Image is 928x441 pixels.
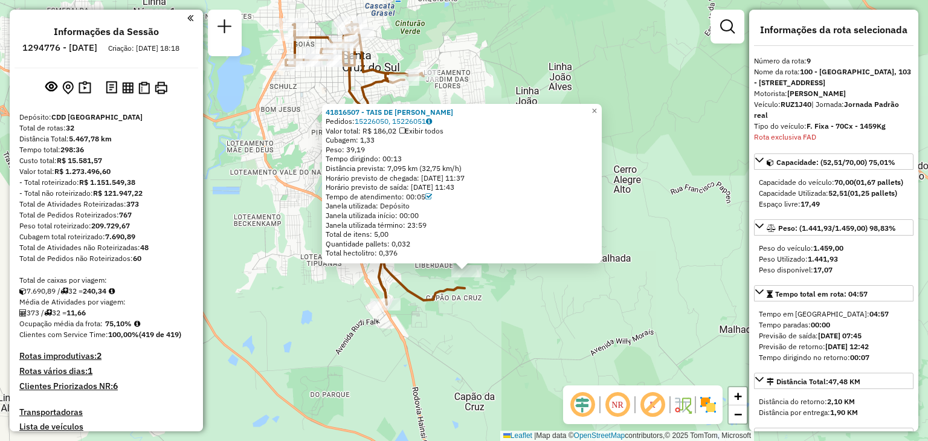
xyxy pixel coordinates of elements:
div: Número da rota: [754,56,913,66]
strong: 7.690,89 [105,232,135,241]
strong: CDD [GEOGRAPHIC_DATA] [51,112,143,121]
strong: 5.467,78 km [69,134,112,143]
h4: Informações da rota selecionada [754,24,913,36]
a: Clique aqui para minimizar o painel [187,11,193,25]
div: Depósito: [19,112,193,123]
strong: (01,25 pallets) [848,188,897,198]
strong: 2,10 KM [827,397,855,406]
strong: 100,00% [108,330,139,339]
span: Ocultar NR [603,390,632,419]
button: Exibir sessão original [43,78,60,97]
div: Distância por entrega: [759,407,909,418]
div: Tempo de atendimento: 00:05 [326,192,598,202]
div: Total hectolitro: 0,376 [326,248,598,258]
button: Logs desbloquear sessão [103,79,120,97]
strong: 1 [88,365,92,376]
div: Distância do retorno: [759,396,909,407]
strong: 1.441,93 [808,254,838,263]
strong: 48 [140,243,149,252]
div: 7.690,89 / 32 = [19,286,193,297]
div: Distância Total: [767,376,860,387]
span: Tempo total em rota: 04:57 [775,289,868,298]
strong: R$ 15.581,57 [57,156,102,165]
strong: 11,66 [66,308,86,317]
div: Janela utilizada término: 23:59 [326,220,598,230]
strong: R$ 1.151.549,38 [79,178,135,187]
div: Valor total: [19,166,193,177]
strong: 17,49 [801,199,820,208]
span: Peso do veículo: [759,243,843,253]
div: 373 / 32 = [19,307,193,318]
strong: 100 - [GEOGRAPHIC_DATA], 103 - [STREET_ADDRESS] [754,67,911,87]
div: Tipo do veículo: [754,121,913,132]
div: Peso Utilizado: [759,254,909,265]
div: Tempo total: [19,144,193,155]
span: Peso: (1.441,93/1.459,00) 98,83% [778,224,896,233]
span: | Jornada: [754,100,899,120]
button: Centralizar mapa no depósito ou ponto de apoio [60,79,76,97]
div: Quantidade pallets: 0,032 [326,239,598,249]
div: Tempo dirigindo no retorno: [759,352,909,363]
div: Previsão de saída: [759,330,909,341]
strong: R$ 1.273.496,60 [54,167,111,176]
span: Peso: 39,19 [326,145,365,154]
div: - Total não roteirizado: [19,188,193,199]
div: Tempo dirigindo: 00:13 [326,154,598,164]
img: Exibir/Ocultar setores [698,395,718,414]
div: Custo total: [19,155,193,166]
button: Painel de Sugestão [76,79,94,97]
i: Total de rotas [44,309,52,317]
strong: 1,90 KM [830,408,858,417]
div: Criação: [DATE] 18:18 [103,43,184,54]
div: Distância Total:47,48 KM [754,391,913,423]
div: Total de Pedidos Roteirizados: [19,210,193,220]
a: Tempo total em rota: 04:57 [754,285,913,301]
div: Capacidade Utilizada: [759,188,909,199]
button: Visualizar Romaneio [136,79,152,97]
i: Total de rotas [60,288,68,295]
div: Total de itens: 5,00 [326,230,598,239]
div: - Total roteirizado: [19,177,193,188]
div: Valor total: R$ 186,02 [326,126,598,136]
span: Capacidade: (52,51/70,00) 75,01% [776,158,895,167]
a: OpenStreetMap [574,431,625,440]
div: Peso total roteirizado: [19,220,193,231]
div: Tempo em [GEOGRAPHIC_DATA]: [759,309,909,320]
strong: 209.729,67 [91,221,130,230]
div: Total de caixas por viagem: [19,275,193,286]
div: Peso disponível: [759,265,909,275]
a: Zoom in [729,387,747,405]
h4: Transportadoras [19,407,193,417]
h4: Rotas vários dias: [19,366,193,376]
div: Média de Atividades por viagem: [19,297,193,307]
div: Distância prevista: 7,095 km (32,75 km/h) [326,164,598,173]
a: Close popup [587,104,602,118]
button: Visualizar relatório de Roteirização [120,79,136,95]
h6: 1294776 - [DATE] [22,42,97,53]
a: 15226050, 15226051 [355,117,432,126]
div: Map data © contributors,© 2025 TomTom, Microsoft [500,431,754,441]
span: | [534,431,536,440]
span: Ocupação média da frota: [19,319,103,328]
i: Observações [426,118,432,125]
strong: 298:36 [60,145,84,154]
span: Exibir rótulo [638,390,667,419]
a: Exibir filtros [715,14,739,39]
a: 41816507 - TAIS DE [PERSON_NAME] [326,108,453,117]
div: Espaço livre: [759,199,909,210]
div: Total de Pedidos não Roteirizados: [19,253,193,264]
div: Capacidade do veículo: [759,177,909,188]
div: Distância Total: [19,134,193,144]
span: Cubagem: 1,33 [326,135,375,144]
div: Janela utilizada: Depósito [326,201,598,211]
strong: 70,00 [834,178,854,187]
i: Total de Atividades [19,309,27,317]
i: Meta Caixas/viagem: 219,00 Diferença: 21,34 [109,288,115,295]
div: Pedidos: [326,117,598,126]
span: Ocultar deslocamento [568,390,597,419]
h4: Rotas improdutivas: [19,351,193,361]
strong: 6 [113,381,118,391]
div: Nome da rota: [754,66,913,88]
strong: 2 [97,350,101,361]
